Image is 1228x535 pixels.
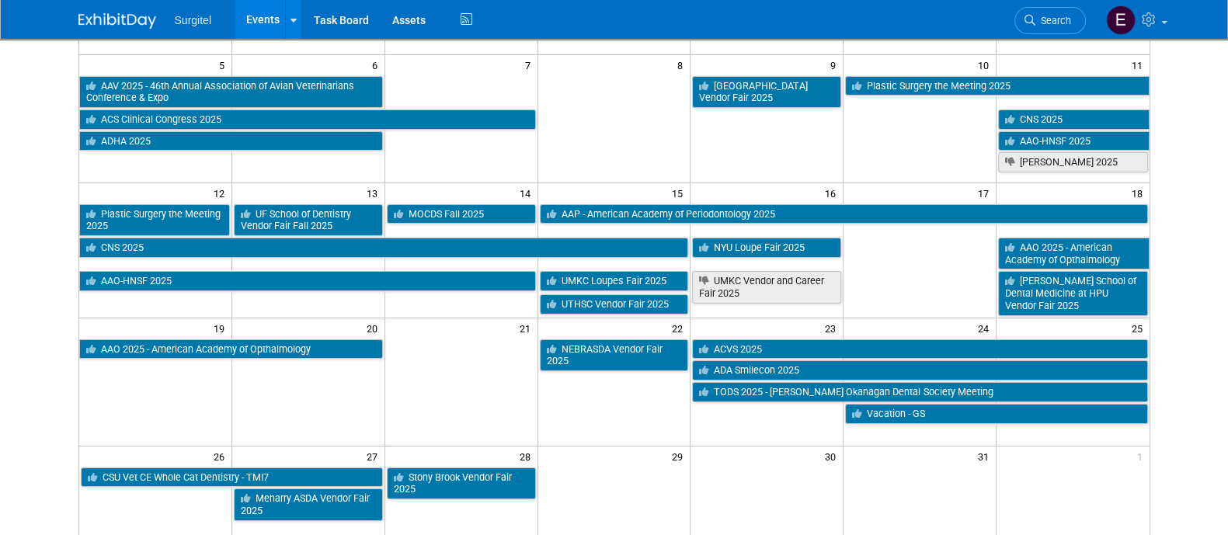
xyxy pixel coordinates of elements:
a: AAP - American Academy of Periodontology 2025 [540,204,1148,224]
a: AAO-HNSF 2025 [79,271,536,291]
a: ADHA 2025 [79,131,383,151]
a: UF School of Dentistry Vendor Fair Fall 2025 [234,204,383,236]
span: 28 [518,446,537,466]
a: CNS 2025 [79,238,689,258]
span: Surgitel [175,14,211,26]
a: Meharry ASDA Vendor Fair 2025 [234,488,383,520]
a: MOCDS Fall 2025 [387,204,536,224]
span: 1 [1136,446,1150,466]
a: CNS 2025 [998,109,1149,130]
span: 20 [365,318,384,338]
span: 5 [217,55,231,75]
a: UTHSC Vendor Fair 2025 [540,294,689,314]
span: 14 [518,183,537,203]
span: 9 [829,55,843,75]
a: AAO-HNSF 2025 [998,131,1149,151]
span: 11 [1130,55,1150,75]
span: Search [1035,15,1071,26]
a: TODS 2025 - [PERSON_NAME] Okanagan Dental Society Meeting [692,382,1147,402]
span: 26 [212,446,231,466]
a: ADA Smilecon 2025 [692,360,1147,380]
span: 31 [976,446,996,466]
a: Plastic Surgery the Meeting 2025 [79,204,230,236]
span: 17 [976,183,996,203]
a: [PERSON_NAME] School of Dental Medicine at HPU Vendor Fair 2025 [998,271,1147,315]
a: AAO 2025 - American Academy of Opthalmology [998,238,1149,269]
span: 18 [1130,183,1150,203]
a: Vacation - GS [845,404,1147,424]
img: ExhibitDay [78,13,156,29]
a: AAV 2025 - 46th Annual Association of Avian Veterinarians Conference & Expo [79,76,383,108]
span: 30 [823,446,843,466]
span: 22 [670,318,690,338]
a: Plastic Surgery the Meeting 2025 [845,76,1149,96]
span: 25 [1130,318,1150,338]
span: 16 [823,183,843,203]
span: 27 [365,446,384,466]
a: ACS Clinical Congress 2025 [79,109,536,130]
a: Search [1014,7,1086,34]
span: 21 [518,318,537,338]
span: 29 [670,446,690,466]
a: AAO 2025 - American Academy of Opthalmology [79,339,383,360]
a: ACVS 2025 [692,339,1147,360]
a: [PERSON_NAME] 2025 [998,152,1147,172]
a: NEBRASDA Vendor Fair 2025 [540,339,689,371]
a: Stony Brook Vendor Fair 2025 [387,467,536,499]
span: 8 [676,55,690,75]
span: 12 [212,183,231,203]
a: UMKC Vendor and Career Fair 2025 [692,271,841,303]
a: [GEOGRAPHIC_DATA] Vendor Fair 2025 [692,76,841,108]
a: CSU Vet CE Whole Cat Dentistry - TMI7 [81,467,383,488]
span: 7 [524,55,537,75]
span: 15 [670,183,690,203]
a: NYU Loupe Fair 2025 [692,238,841,258]
a: UMKC Loupes Fair 2025 [540,271,689,291]
span: 10 [976,55,996,75]
span: 6 [370,55,384,75]
span: 19 [212,318,231,338]
span: 23 [823,318,843,338]
span: 13 [365,183,384,203]
img: Event Coordinator [1106,5,1136,35]
span: 24 [976,318,996,338]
